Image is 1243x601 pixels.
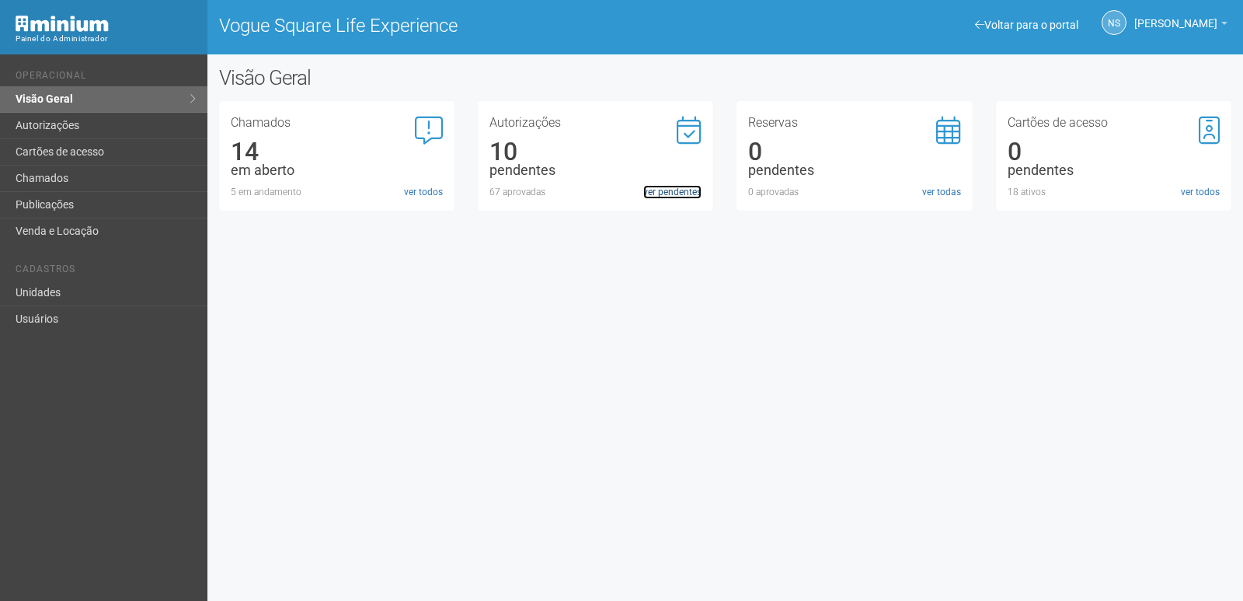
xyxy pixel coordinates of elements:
[643,185,702,199] a: ver pendentes
[231,117,443,129] h3: Chamados
[219,16,714,36] h1: Vogue Square Life Experience
[748,163,960,177] div: pendentes
[975,19,1078,31] a: Voltar para o portal
[748,145,960,159] div: 0
[16,70,196,86] li: Operacional
[16,16,109,32] img: Minium
[16,32,196,46] div: Painel do Administrador
[489,117,702,129] h3: Autorizações
[489,145,702,159] div: 10
[219,66,628,89] h2: Visão Geral
[231,163,443,177] div: em aberto
[231,185,443,199] div: 5 em andamento
[1134,19,1227,32] a: [PERSON_NAME]
[922,185,961,199] a: ver todas
[404,185,443,199] a: ver todos
[231,145,443,159] div: 14
[748,117,960,129] h3: Reservas
[489,163,702,177] div: pendentes
[1181,185,1220,199] a: ver todos
[1134,2,1217,30] span: Nicolle Silva
[1008,185,1220,199] div: 18 ativos
[1102,10,1126,35] a: NS
[748,185,960,199] div: 0 aprovadas
[489,185,702,199] div: 67 aprovadas
[1008,117,1220,129] h3: Cartões de acesso
[16,264,196,280] li: Cadastros
[1008,163,1220,177] div: pendentes
[1008,145,1220,159] div: 0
